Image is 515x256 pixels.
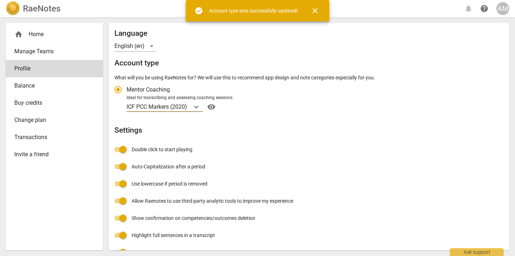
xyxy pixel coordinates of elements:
[14,47,89,56] span: Manage Teams
[132,197,293,205] span: Allow Raenotes to use third-party analytic tools to improve my experience
[14,30,89,39] div: Home
[6,1,20,16] img: Logo
[6,77,103,94] a: Balance
[132,180,207,188] span: Use lowercase if period is removed
[6,60,103,77] a: Profile
[114,74,504,82] p: What will you be using RaeNotes for? We will use this to recommend app design and note categories...
[14,133,89,142] span: Transactions
[450,248,504,256] div: Ask support
[6,129,103,146] a: Transactions
[206,101,217,113] button: Help
[127,95,501,101] div: Ideal for transcribing and assessing coaching sessions
[6,43,103,60] a: Manage Teams
[195,6,203,15] span: check_circle
[478,2,491,15] a: Help
[14,99,89,107] span: Buy credits
[132,232,215,239] span: Highlight full sentences in a transcript
[6,1,60,16] a: LogoRaeNotes
[114,81,504,113] div: Account type
[6,26,103,43] div: Home
[127,85,170,94] span: Mentor Coaching
[206,103,217,111] span: visibility
[14,30,23,39] span: home
[203,101,217,113] a: Help
[132,215,255,222] span: Show confirmation on competencies/outcomes deletion
[114,126,504,135] h2: Settings
[14,82,89,90] span: Balance
[114,59,504,68] h2: Account type
[14,116,89,124] span: Change plan
[114,40,156,52] div: English (en)
[6,146,103,163] a: Invite a friend
[132,163,205,171] span: Auto-Capitalization after a period
[311,6,319,15] span: close
[6,112,103,129] a: Change plan
[6,94,103,112] a: Buy credits
[209,7,298,15] div: Account type was successfully updated!
[14,150,89,159] span: Invite a friend
[127,103,187,111] p: ICF PCC Markers (2020)
[132,146,192,153] span: Double click to start playing
[480,4,489,13] span: help
[496,2,509,15] button: AM
[306,2,324,19] button: Close
[114,29,504,38] h2: Language
[14,64,89,73] span: Profile
[23,4,60,14] h2: RaeNotes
